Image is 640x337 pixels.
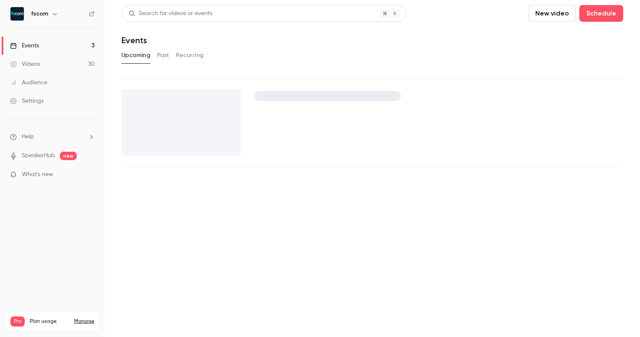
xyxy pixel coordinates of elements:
button: Past [157,49,169,62]
a: SpeakerHub [22,151,55,160]
h1: Events [121,35,147,45]
div: Search for videos or events [129,9,212,18]
h6: fscom [31,10,48,18]
span: Plan usage [30,318,69,325]
img: fscom [10,7,24,21]
span: Pro [10,316,25,327]
span: new [60,152,77,160]
button: Recurring [176,49,204,62]
div: Events [10,41,39,50]
button: Schedule [579,5,623,22]
span: Help [22,132,34,141]
div: Videos [10,60,40,68]
div: Audience [10,78,47,87]
a: Manage [74,318,94,325]
span: What's new [22,170,53,179]
button: Upcoming [121,49,150,62]
div: Settings [10,97,44,105]
li: help-dropdown-opener [10,132,95,141]
button: New video [528,5,576,22]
